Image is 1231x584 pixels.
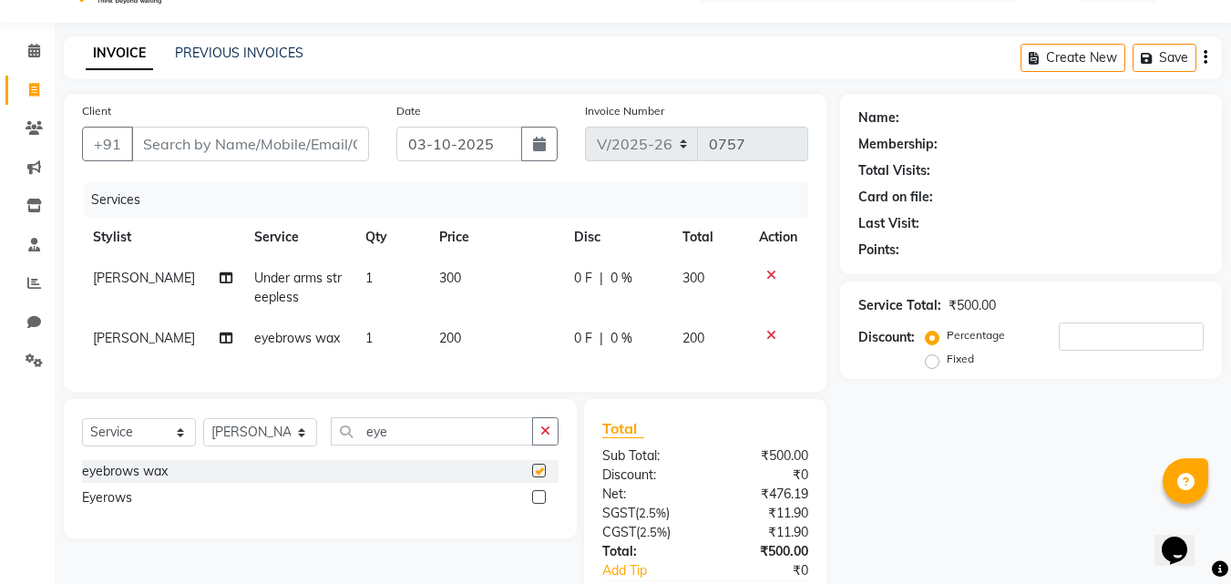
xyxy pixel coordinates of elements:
div: Name: [858,108,899,128]
input: Search by Name/Mobile/Email/Code [131,127,369,161]
div: ₹476.19 [705,485,822,504]
div: Discount: [589,466,705,485]
span: | [600,269,603,288]
span: | [600,329,603,348]
span: CGST [602,524,636,540]
div: Service Total: [858,296,941,315]
span: 2.5% [639,506,666,520]
th: Total [672,217,749,258]
span: 0 F [574,329,592,348]
th: Stylist [82,217,243,258]
label: Date [396,103,421,119]
span: [PERSON_NAME] [93,270,195,286]
div: ₹500.00 [949,296,996,315]
label: Percentage [947,327,1005,343]
div: ₹500.00 [705,446,822,466]
th: Qty [354,217,428,258]
div: Sub Total: [589,446,705,466]
a: PREVIOUS INVOICES [175,45,303,61]
div: ₹0 [705,466,822,485]
button: +91 [82,127,133,161]
div: Points: [858,241,899,260]
button: Save [1133,44,1196,72]
input: Search or Scan [331,417,533,446]
div: Card on file: [858,188,933,207]
span: 1 [365,270,373,286]
span: 0 F [574,269,592,288]
th: Disc [563,217,672,258]
span: Under arms streepless [254,270,342,305]
span: Total [602,419,644,438]
span: SGST [602,505,635,521]
div: Total: [589,542,705,561]
div: ₹11.90 [705,523,822,542]
div: ₹0 [725,561,823,580]
span: 1 [365,330,373,346]
div: Net: [589,485,705,504]
th: Service [243,217,354,258]
span: eyebrows wax [254,330,340,346]
th: Price [428,217,563,258]
div: ( ) [589,523,705,542]
div: Discount: [858,328,915,347]
th: Action [748,217,808,258]
span: 200 [439,330,461,346]
span: 0 % [610,329,632,348]
iframe: chat widget [1154,511,1213,566]
div: Total Visits: [858,161,930,180]
a: INVOICE [86,37,153,70]
div: ₹500.00 [705,542,822,561]
div: Services [84,183,822,217]
div: eyebrows wax [82,462,168,481]
div: Last Visit: [858,214,919,233]
div: ₹11.90 [705,504,822,523]
span: 0 % [610,269,632,288]
a: Add Tip [589,561,724,580]
label: Fixed [947,351,974,367]
div: ( ) [589,504,705,523]
label: Invoice Number [585,103,664,119]
div: Membership: [858,135,938,154]
label: Client [82,103,111,119]
button: Create New [1021,44,1125,72]
span: 300 [682,270,704,286]
span: [PERSON_NAME] [93,330,195,346]
div: Eyerows [82,488,132,507]
span: 2.5% [640,525,667,539]
span: 200 [682,330,704,346]
span: 300 [439,270,461,286]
